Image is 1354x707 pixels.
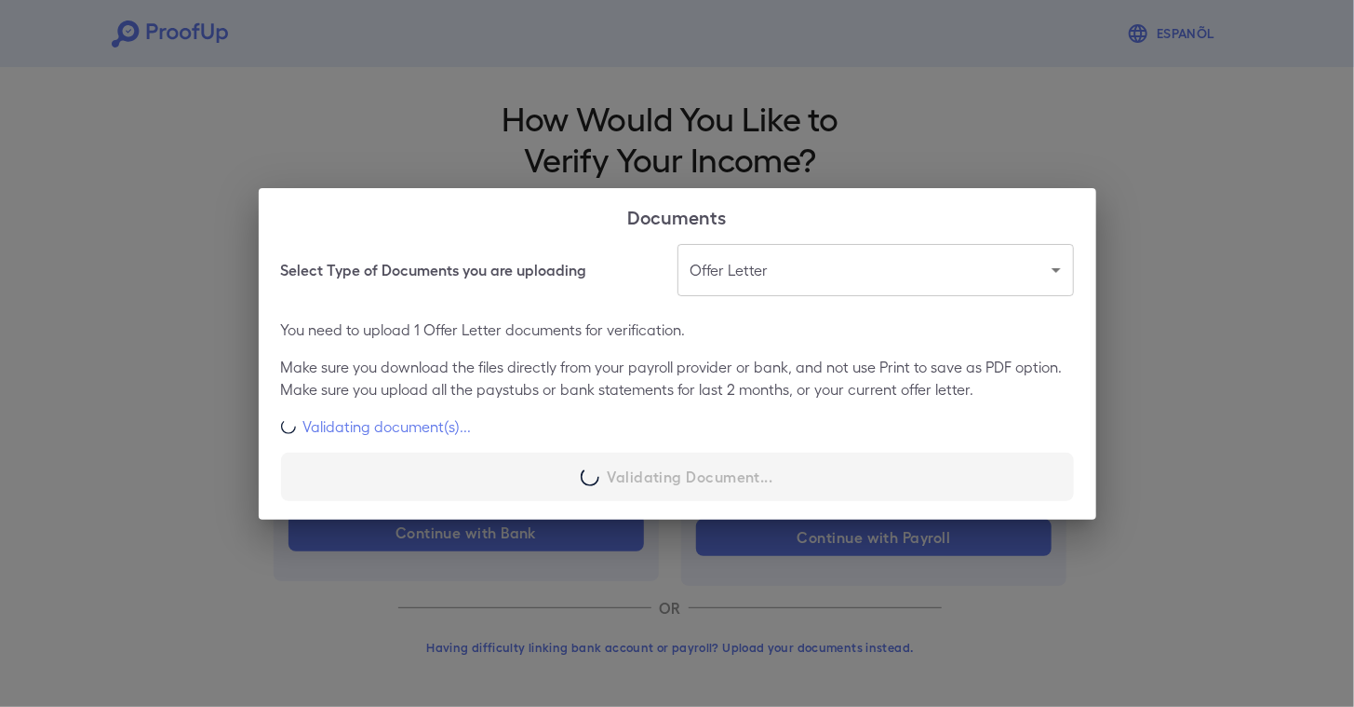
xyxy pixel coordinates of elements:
[281,319,1074,341] p: You need to upload 1 Offer Letter documents for verification.
[259,188,1096,244] h2: Documents
[677,244,1074,296] div: Offer Letter
[303,415,472,438] p: Validating document(s)...
[281,356,1074,401] p: Make sure you download the files directly from your payroll provider or bank, and not use Print t...
[281,259,587,281] h6: Select Type of Documents you are uploading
